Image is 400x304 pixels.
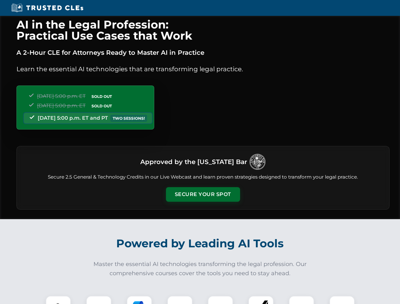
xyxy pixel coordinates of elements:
h1: AI in the Legal Profession: Practical Use Cases that Work [16,19,390,41]
h3: Approved by the [US_STATE] Bar [140,156,247,168]
p: Secure 2.5 General & Technology Credits in our Live Webcast and learn proven strategies designed ... [24,174,382,181]
p: A 2-Hour CLE for Attorneys Ready to Master AI in Practice [16,47,390,58]
img: Trusted CLEs [10,3,85,13]
img: Logo [250,154,265,170]
h2: Powered by Leading AI Tools [25,232,376,255]
span: [DATE] 5:00 p.m. ET [37,103,86,109]
button: Secure Your Spot [166,187,240,202]
span: [DATE] 5:00 p.m. ET [37,93,86,99]
span: SOLD OUT [89,93,114,100]
p: Master the essential AI technologies transforming the legal profession. Our comprehensive courses... [89,260,311,278]
span: SOLD OUT [89,103,114,109]
p: Learn the essential AI technologies that are transforming legal practice. [16,64,390,74]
